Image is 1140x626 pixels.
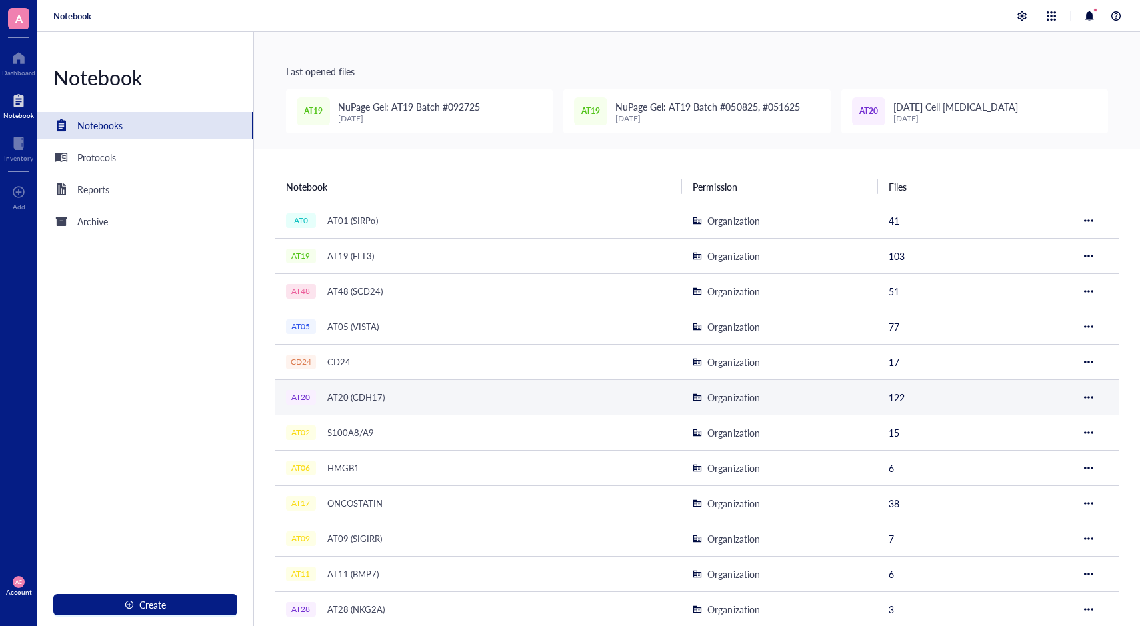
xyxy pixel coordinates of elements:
[3,111,34,119] div: Notebook
[37,176,253,203] a: Reports
[321,529,388,548] div: AT09 (SIGIRR)
[878,203,1073,238] td: 41
[581,105,600,118] span: AT19
[707,213,759,228] div: Organization
[878,273,1073,309] td: 51
[321,317,385,336] div: AT05 (VISTA)
[878,521,1073,556] td: 7
[37,208,253,235] a: Archive
[893,114,1018,123] div: [DATE]
[286,64,1108,79] div: Last opened files
[321,600,391,619] div: AT28 (NKG2A)
[139,599,166,610] span: Create
[338,114,480,123] div: [DATE]
[707,496,759,511] div: Organization
[321,247,380,265] div: AT19 (FLT3)
[321,423,380,442] div: S100A8/A9
[4,154,33,162] div: Inventory
[6,588,32,596] div: Account
[15,10,23,27] span: A
[321,388,391,407] div: AT20 (CDH17)
[878,485,1073,521] td: 38
[77,118,123,133] div: Notebooks
[321,211,384,230] div: AT01 (SIRPα)
[893,100,1018,113] span: [DATE] Cell [MEDICAL_DATA]
[878,238,1073,273] td: 103
[338,100,480,113] span: NuPage Gel: AT19 Batch #092725
[321,282,389,301] div: AT48 (SCD24)
[321,459,365,477] div: HMGB1
[3,90,34,119] a: Notebook
[707,567,759,581] div: Organization
[878,171,1073,203] th: Files
[859,105,878,118] span: AT20
[682,171,877,203] th: Permission
[53,594,237,615] button: Create
[13,203,25,211] div: Add
[2,47,35,77] a: Dashboard
[707,531,759,546] div: Organization
[77,150,116,165] div: Protocols
[4,133,33,162] a: Inventory
[53,10,91,22] a: Notebook
[321,353,357,371] div: CD24
[615,114,799,123] div: [DATE]
[878,379,1073,415] td: 122
[37,112,253,139] a: Notebooks
[878,309,1073,344] td: 77
[878,556,1073,591] td: 6
[878,344,1073,379] td: 17
[707,390,759,405] div: Organization
[707,249,759,263] div: Organization
[37,64,253,91] div: Notebook
[77,182,109,197] div: Reports
[878,415,1073,450] td: 15
[707,284,759,299] div: Organization
[615,100,799,113] span: NuPage Gel: AT19 Batch #050825, #051625
[707,319,759,334] div: Organization
[275,171,683,203] th: Notebook
[707,461,759,475] div: Organization
[304,105,323,118] span: AT19
[15,579,23,585] span: AC
[321,565,385,583] div: AT11 (BMP7)
[2,69,35,77] div: Dashboard
[878,450,1073,485] td: 6
[77,214,108,229] div: Archive
[707,602,759,617] div: Organization
[707,425,759,440] div: Organization
[37,144,253,171] a: Protocols
[321,494,389,513] div: ONCOSTATIN
[707,355,759,369] div: Organization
